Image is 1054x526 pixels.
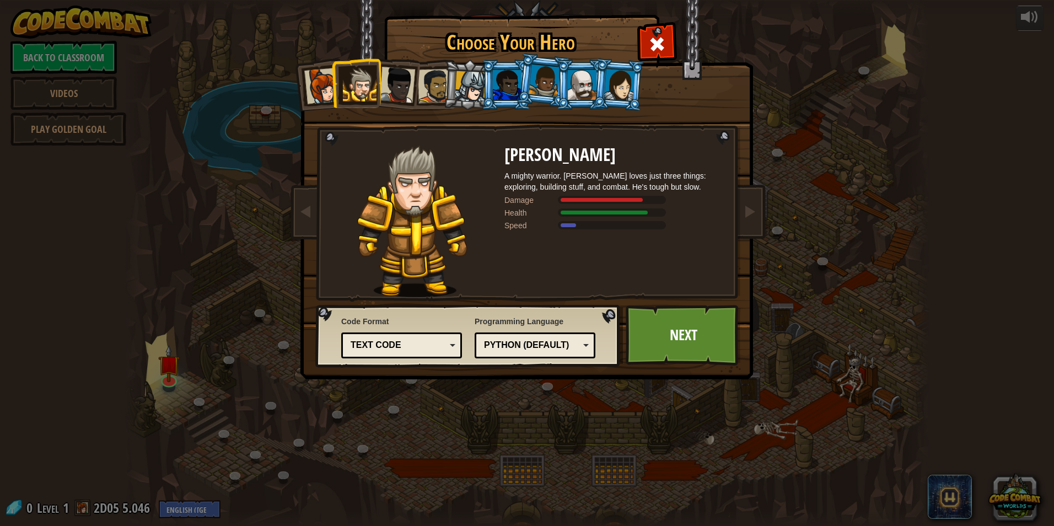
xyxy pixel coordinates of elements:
[367,56,421,110] li: Lady Ida Justheart
[443,58,495,111] li: Hattori Hanzō
[504,146,725,165] h2: [PERSON_NAME]
[504,170,725,192] div: A mighty warrior. [PERSON_NAME] loves just three things: exploring, building stuff, and combat. H...
[556,60,606,110] li: Okar Stompfoot
[357,146,468,297] img: knight-pose.png
[331,58,381,108] li: Sir Tharin Thunderfist
[504,207,560,218] div: Health
[516,53,571,108] li: Arryn Stonewall
[504,195,725,206] div: Deals 120% of listed Warrior weapon damage.
[315,305,623,368] img: language-selector-background.png
[386,31,634,54] h1: Choose Your Hero
[626,305,741,366] a: Next
[292,57,346,111] li: Captain Anya Weston
[504,195,560,206] div: Damage
[592,58,645,111] li: Illia Shieldsmith
[475,316,595,327] span: Programming Language
[504,220,725,231] div: Moves at 6 meters per second.
[351,339,446,352] div: Text code
[406,59,456,110] li: Alejandro the Duelist
[504,207,725,218] div: Gains 140% of listed Warrior armor health.
[484,339,579,352] div: Python (Default)
[504,220,560,231] div: Speed
[481,60,531,110] li: Gordon the Stalwart
[341,316,462,327] span: Code Format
